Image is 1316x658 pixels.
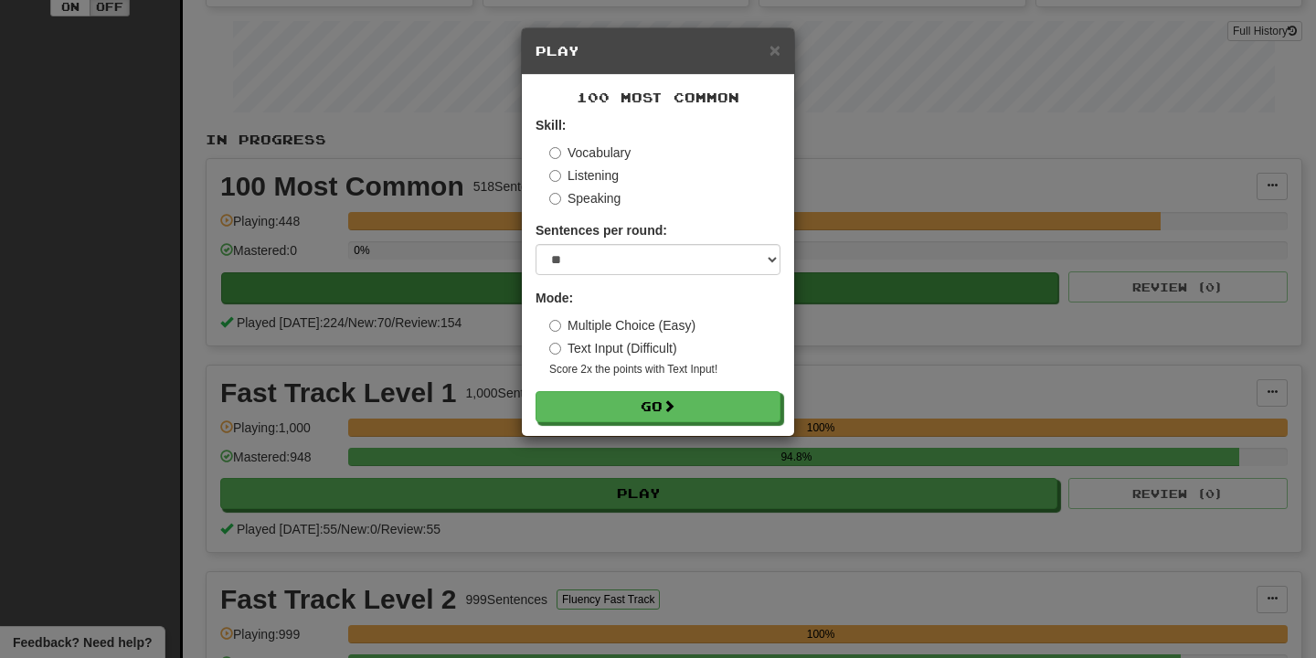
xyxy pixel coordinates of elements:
[577,90,739,105] span: 100 Most Common
[536,221,667,239] label: Sentences per round:
[549,189,621,207] label: Speaking
[549,147,561,159] input: Vocabulary
[549,339,677,357] label: Text Input (Difficult)
[549,166,619,185] label: Listening
[549,170,561,182] input: Listening
[536,118,566,133] strong: Skill:
[536,42,780,60] h5: Play
[536,391,780,422] button: Go
[549,193,561,205] input: Speaking
[549,320,561,332] input: Multiple Choice (Easy)
[769,39,780,60] span: ×
[549,316,695,334] label: Multiple Choice (Easy)
[769,40,780,59] button: Close
[549,362,780,377] small: Score 2x the points with Text Input !
[549,343,561,355] input: Text Input (Difficult)
[536,291,573,305] strong: Mode:
[549,143,631,162] label: Vocabulary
